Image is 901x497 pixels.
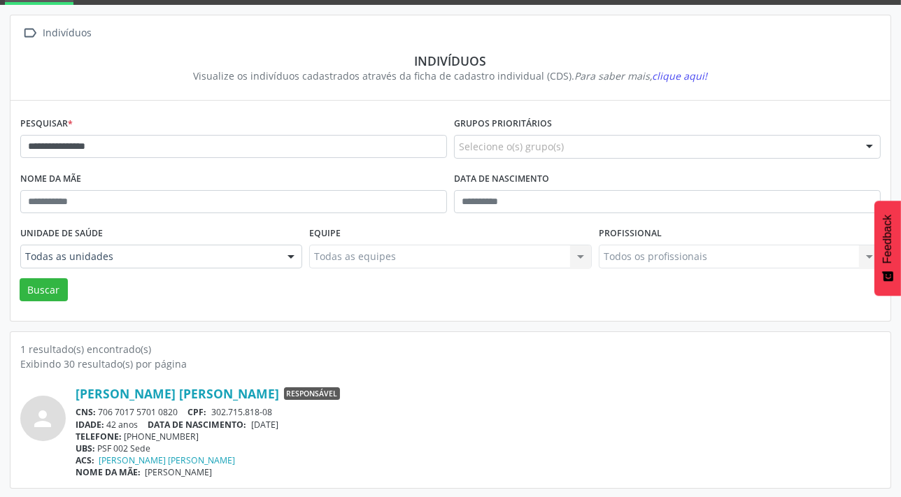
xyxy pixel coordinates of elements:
label: Profissional [599,223,662,245]
span: clique aqui! [653,69,708,82]
div: 1 resultado(s) encontrado(s) [20,342,881,356]
label: Nome da mãe [20,168,81,190]
div: Visualize os indivíduos cadastrados através da ficha de cadastro individual (CDS). [30,69,871,83]
i: person [31,406,56,431]
button: Buscar [20,278,68,302]
span: CPF: [188,406,207,418]
span: Todas as unidades [25,250,274,264]
div: Indivíduos [30,53,871,69]
span: CNS: [76,406,96,418]
div: PSF 002 Sede [76,442,881,454]
div: [PHONE_NUMBER] [76,431,881,442]
span: [DATE] [251,419,278,431]
label: Grupos prioritários [454,113,552,135]
label: Data de nascimento [454,168,549,190]
i: Para saber mais, [575,69,708,82]
a: [PERSON_NAME] [PERSON_NAME] [99,454,236,466]
span: Feedback [881,215,894,264]
div: 42 anos [76,419,881,431]
span: IDADE: [76,419,104,431]
i:  [20,23,41,43]
span: DATA DE NASCIMENTO: [148,419,247,431]
label: Equipe [309,223,341,245]
a: [PERSON_NAME] [PERSON_NAME] [76,386,279,401]
span: [PERSON_NAME] [146,466,213,478]
span: UBS: [76,442,95,454]
span: TELEFONE: [76,431,122,442]
span: Selecione o(s) grupo(s) [459,139,564,154]
span: ACS: [76,454,94,466]
div: Indivíduos [41,23,94,43]
div: 706 7017 5701 0820 [76,406,881,418]
label: Unidade de saúde [20,223,103,245]
span: Responsável [284,387,340,400]
a:  Indivíduos [20,23,94,43]
span: 302.715.818-08 [211,406,272,418]
div: Exibindo 30 resultado(s) por página [20,356,881,371]
span: NOME DA MÃE: [76,466,141,478]
label: Pesquisar [20,113,73,135]
button: Feedback - Mostrar pesquisa [874,201,901,296]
